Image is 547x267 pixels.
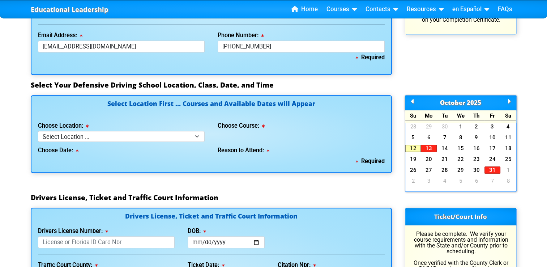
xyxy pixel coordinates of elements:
a: Courses [324,4,360,15]
a: 13 [421,145,437,152]
b: Required [356,158,385,165]
a: 7 [484,177,500,185]
b: Required [356,54,385,61]
label: Phone Number: [218,33,264,38]
a: 29 [421,123,437,130]
a: FAQs [495,4,515,15]
h4: Select Location First ... Courses and Available Dates will Appear [38,101,385,115]
div: Th [469,110,484,121]
a: 21 [437,156,453,163]
h3: Ticket/Court Info [405,208,516,225]
div: We [453,110,469,121]
a: 2 [405,177,421,185]
a: 24 [484,156,500,163]
div: Sa [500,110,516,121]
h4: Drivers License, Ticket and Traffic Court Information [38,213,385,221]
a: 27 [421,166,437,174]
a: Home [289,4,321,15]
input: Where we can reach you [218,41,385,52]
a: Contacts [363,4,401,15]
a: 8 [453,134,469,141]
a: Educational Leadership [31,4,108,16]
label: Drivers License Number: [38,228,108,234]
span: October [440,98,465,107]
a: 6 [469,177,484,185]
a: 31 [484,166,500,174]
a: 28 [437,166,453,174]
a: 23 [469,156,484,163]
a: 3 [421,177,437,185]
a: 14 [437,145,453,152]
a: 5 [405,134,421,141]
a: 9 [469,134,484,141]
a: 20 [421,156,437,163]
div: Fr [484,110,500,121]
a: 25 [500,156,516,163]
a: 8 [500,177,516,185]
a: 17 [484,145,500,152]
a: 30 [469,166,484,174]
a: 22 [453,156,469,163]
a: en Español [449,4,492,15]
a: 2 [469,123,484,130]
a: 29 [453,166,469,174]
a: 7 [437,134,453,141]
input: myname@domain.com [38,41,205,52]
div: Su [405,110,421,121]
a: 11 [500,134,516,141]
a: 4 [500,123,516,130]
h3: Select Your Defensive Driving School Location, Class, Date, and Time [31,81,517,89]
a: 10 [484,134,500,141]
a: Resources [404,4,446,15]
input: mm/dd/yyyy [188,236,265,248]
span: 2025 [467,98,481,107]
a: 30 [437,123,453,130]
div: Tu [437,110,453,121]
input: License or Florida ID Card Nbr [38,236,175,248]
a: 1 [453,123,469,130]
a: 16 [469,145,484,152]
a: 12 [405,145,421,152]
label: Reason to Attend: [218,148,269,153]
a: 28 [405,123,421,130]
a: 3 [484,123,500,130]
label: DOB: [188,228,206,234]
a: 6 [421,134,437,141]
label: Choose Location: [38,123,89,129]
a: 15 [453,145,469,152]
h3: Drivers License, Ticket and Traffic Court Information [31,193,517,202]
a: 19 [405,156,421,163]
a: 18 [500,145,516,152]
a: 4 [437,177,453,185]
a: 26 [405,166,421,174]
label: Choose Course: [218,123,265,129]
a: 1 [500,166,516,174]
label: Email Address: [38,33,82,38]
p: Your email and Phone Number are for us to contact you; they are entered on your Completion Certif... [412,5,510,23]
div: Mo [421,110,437,121]
a: 5 [453,177,469,185]
label: Choose Date: [38,148,78,153]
